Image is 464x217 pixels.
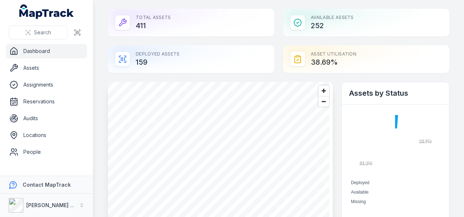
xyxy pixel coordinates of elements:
a: Assets [6,61,87,75]
a: Dashboard [6,44,87,58]
a: Assignments [6,77,87,92]
strong: [PERSON_NAME] Group [26,202,86,208]
button: Zoom out [318,96,329,107]
span: Deployed [351,180,370,185]
span: Available [351,190,368,195]
span: Missing [351,199,366,204]
a: Reservations [6,94,87,109]
h2: Assets by Status [349,88,442,98]
strong: Contact MapTrack [23,182,71,188]
span: Search [34,29,51,36]
a: People [6,145,87,159]
button: Search [9,26,67,39]
a: MapTrack [19,4,74,19]
button: Zoom in [318,85,329,96]
a: Locations [6,128,87,142]
a: Audits [6,111,87,126]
